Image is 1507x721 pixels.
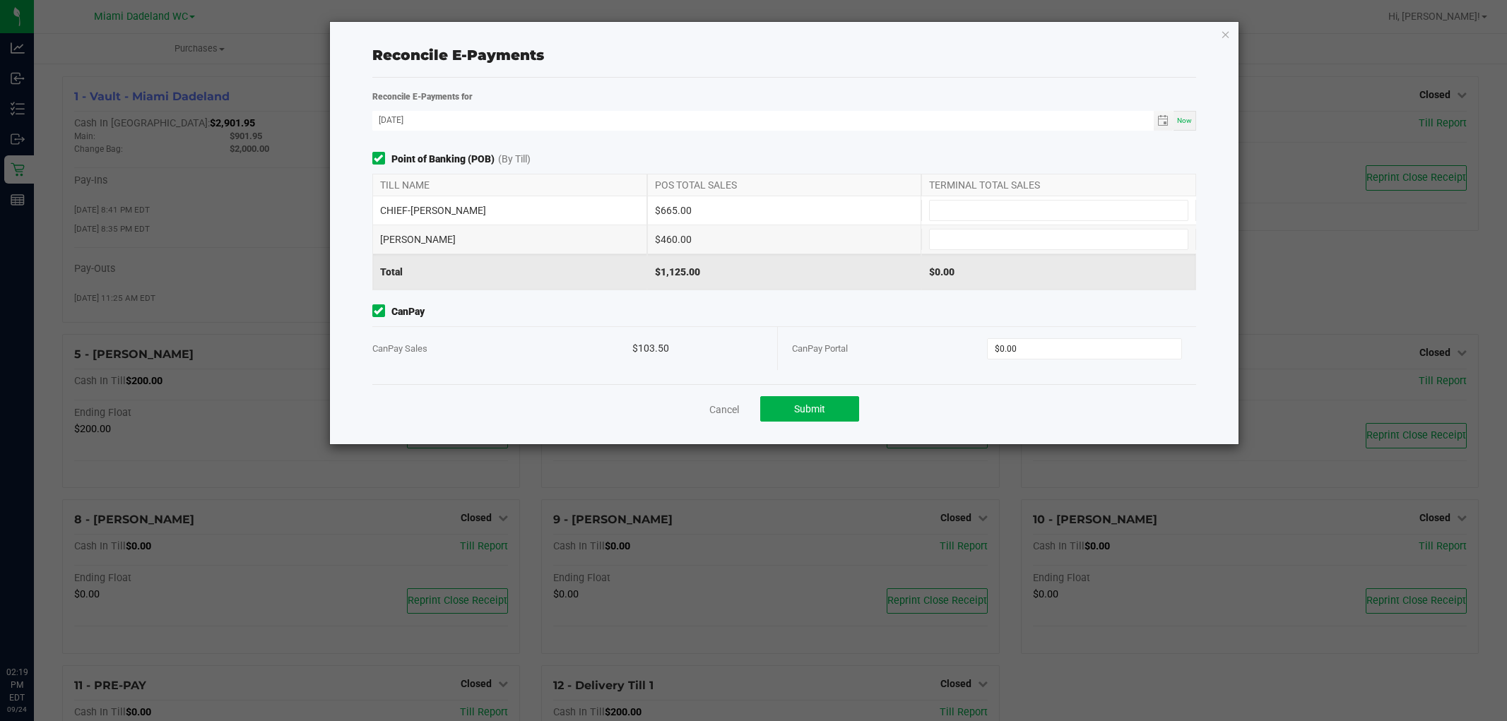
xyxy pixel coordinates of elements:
[372,196,647,225] div: CHIEF-[PERSON_NAME]
[372,152,391,167] form-toggle: Include in reconciliation
[1154,111,1174,131] span: Toggle calendar
[709,403,739,417] a: Cancel
[921,174,1196,196] div: TERMINAL TOTAL SALES
[42,606,59,623] iframe: Resource center unread badge
[1177,117,1192,124] span: Now
[372,92,473,102] strong: Reconcile E-Payments for
[372,254,647,290] div: Total
[372,111,1154,129] input: Date
[632,327,762,370] div: $103.50
[921,254,1196,290] div: $0.00
[372,225,647,254] div: [PERSON_NAME]
[14,608,57,650] iframe: Resource center
[792,343,848,354] span: CanPay Portal
[760,396,859,422] button: Submit
[647,174,922,196] div: POS TOTAL SALES
[647,196,922,225] div: $665.00
[391,152,495,167] strong: Point of Banking (POB)
[372,304,391,319] form-toggle: Include in reconciliation
[647,225,922,254] div: $460.00
[372,174,647,196] div: TILL NAME
[647,254,922,290] div: $1,125.00
[391,304,425,319] strong: CanPay
[372,343,427,354] span: CanPay Sales
[498,152,531,167] span: (By Till)
[794,403,825,415] span: Submit
[372,44,1197,66] div: Reconcile E-Payments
